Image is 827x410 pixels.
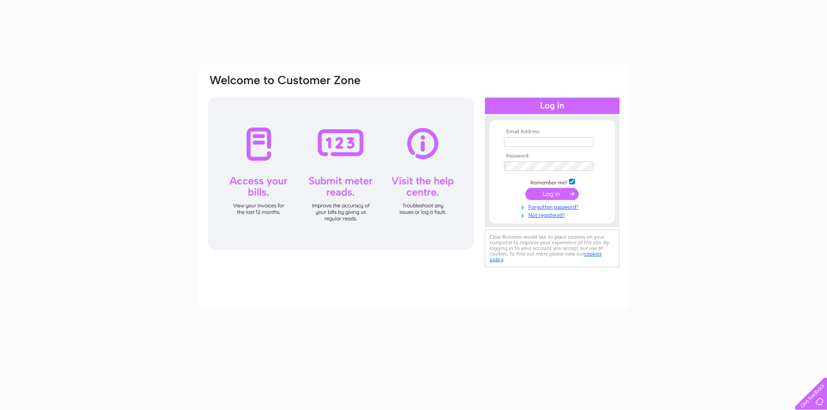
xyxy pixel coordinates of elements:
[502,177,603,186] td: Remember me?
[502,153,603,159] th: Password:
[504,210,603,219] a: Not registered?
[525,188,579,200] input: Submit
[504,202,603,210] a: Forgotten password?
[502,129,603,135] th: Email Address:
[485,230,619,267] div: Clear Business would like to place cookies on your computer to improve your experience of the sit...
[490,251,602,262] a: cookies policy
